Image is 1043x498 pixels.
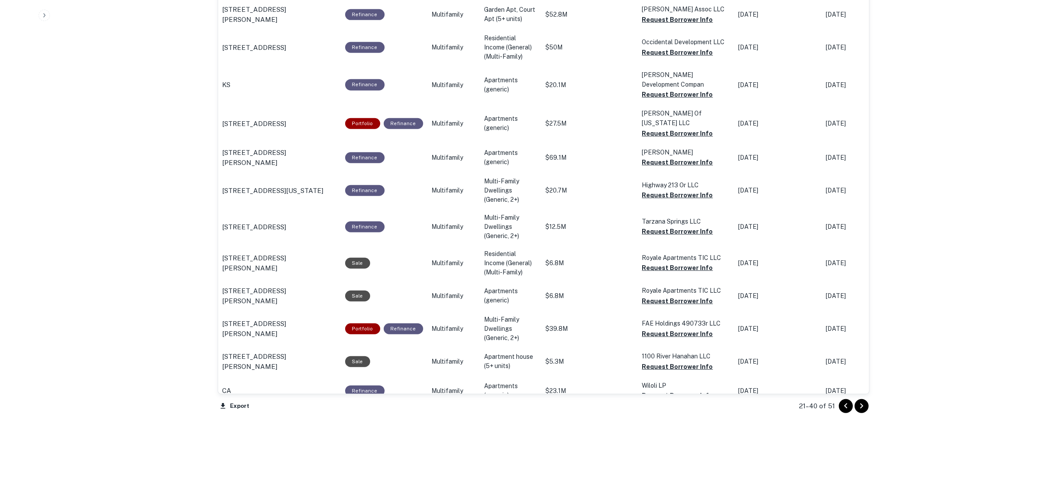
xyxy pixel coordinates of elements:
p: [STREET_ADDRESS] [223,119,286,129]
a: CA [223,386,336,396]
p: Highway 213 Or LLC [642,180,730,190]
p: [PERSON_NAME] Assoc LLC [642,4,730,14]
p: Apartments (generic) [484,382,537,400]
p: KS [223,80,231,90]
a: [STREET_ADDRESS][PERSON_NAME] [223,147,336,168]
div: Sale [345,258,370,269]
p: Multifamily [432,259,476,268]
p: [STREET_ADDRESS] [223,222,286,232]
div: This loan purpose was for refinancing [345,221,385,232]
p: Residential Income (General) (Multi-Family) [484,249,537,277]
p: Multi-Family Dwellings (Generic, 2+) [484,177,537,204]
div: Sale [345,291,370,302]
button: Request Borrower Info [642,226,713,237]
iframe: Chat Widget [999,428,1043,470]
p: Occidental Development LLC [642,37,730,47]
div: This is a portfolio loan with 2 properties [345,323,380,334]
p: [DATE] [826,186,905,195]
button: Request Borrower Info [642,263,713,273]
p: [DATE] [739,119,817,128]
p: Garden Apt, Court Apt (5+ units) [484,5,537,24]
a: [STREET_ADDRESS] [223,119,336,129]
button: Request Borrower Info [642,190,713,200]
p: [DATE] [826,259,905,268]
p: [DATE] [826,43,905,52]
p: Tarzana Springs LLC [642,217,730,226]
p: Apartments (generic) [484,148,537,167]
p: [DATE] [739,291,817,301]
button: Go to previous page [839,399,853,413]
p: $23.1M [546,386,633,396]
div: This loan purpose was for refinancing [345,42,385,53]
p: $6.8M [546,259,633,268]
a: [STREET_ADDRESS][PERSON_NAME] [223,253,336,274]
p: [PERSON_NAME] [642,147,730,157]
button: Request Borrower Info [642,296,713,306]
p: [DATE] [739,153,817,162]
a: [STREET_ADDRESS][PERSON_NAME] [223,351,336,372]
p: [DATE] [739,386,817,396]
p: Multifamily [432,357,476,366]
p: Multifamily [432,81,476,90]
div: This loan purpose was for refinancing [345,386,385,396]
button: Request Borrower Info [642,157,713,168]
p: Apartments (generic) [484,76,537,94]
p: Royale Apartments TIC LLC [642,286,730,295]
p: Multifamily [432,119,476,128]
p: Multifamily [432,291,476,301]
button: Request Borrower Info [642,14,713,25]
p: [DATE] [826,10,905,19]
p: Multifamily [432,222,476,231]
p: [DATE] [739,10,817,19]
p: $52.8M [546,10,633,19]
div: This loan purpose was for refinancing [345,9,385,20]
a: [STREET_ADDRESS][PERSON_NAME] [223,286,336,306]
p: [STREET_ADDRESS] [223,42,286,53]
button: Request Borrower Info [642,329,713,339]
p: [DATE] [739,43,817,52]
p: Apartments (generic) [484,114,537,133]
div: This loan purpose was for refinancing [345,79,385,90]
p: $39.8M [546,324,633,333]
button: Request Borrower Info [642,89,713,100]
p: Apartments (generic) [484,287,537,305]
p: [DATE] [739,324,817,333]
p: Multi-Family Dwellings (Generic, 2+) [484,213,537,241]
p: [DATE] [826,153,905,162]
div: This is a portfolio loan with 3 properties [345,118,380,129]
button: Request Borrower Info [642,390,713,401]
p: [DATE] [826,386,905,396]
p: Multi-Family Dwellings (Generic, 2+) [484,315,537,343]
a: [STREET_ADDRESS][PERSON_NAME] [223,319,336,339]
div: This loan purpose was for refinancing [345,152,385,163]
p: [DATE] [739,186,817,195]
p: [DATE] [826,81,905,90]
p: FAE Holdings 490733r LLC [642,319,730,328]
p: $20.7M [546,186,633,195]
p: Multifamily [432,324,476,333]
p: $50M [546,43,633,52]
p: [STREET_ADDRESS][US_STATE] [223,186,324,196]
p: $6.8M [546,291,633,301]
a: [STREET_ADDRESS] [223,222,336,232]
p: $20.1M [546,81,633,90]
a: KS [223,80,336,90]
p: 21–40 of 51 [799,401,835,411]
p: $69.1M [546,153,633,162]
p: $12.5M [546,222,633,231]
p: [PERSON_NAME] Of [US_STATE] LLC [642,109,730,128]
p: [DATE] [739,81,817,90]
p: Apartment house (5+ units) [484,352,537,371]
p: CA [223,386,232,396]
p: [DATE] [826,119,905,128]
p: Royale Apartments TIC LLC [642,253,730,263]
p: [DATE] [826,324,905,333]
button: Go to next page [855,399,869,413]
p: [DATE] [739,222,817,231]
button: Request Borrower Info [642,47,713,58]
a: [STREET_ADDRESS] [223,42,336,53]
